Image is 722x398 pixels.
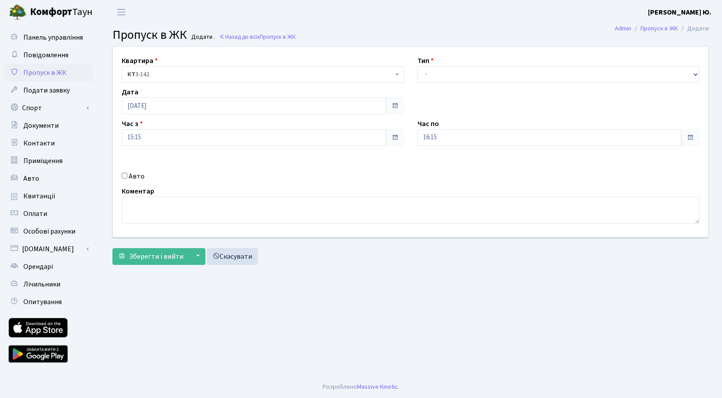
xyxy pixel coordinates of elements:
[417,119,439,129] label: Час по
[640,24,678,33] a: Пропуск в ЖК
[23,86,70,95] span: Подати заявку
[23,262,53,272] span: Орендарі
[648,7,711,17] b: [PERSON_NAME] Ю.
[9,4,26,21] img: logo.png
[4,275,93,293] a: Лічильники
[4,293,93,311] a: Опитування
[23,297,62,307] span: Опитування
[23,174,39,183] span: Авто
[4,240,93,258] a: [DOMAIN_NAME]
[23,279,60,289] span: Лічильники
[129,252,183,261] span: Зберегти і вийти
[122,186,154,197] label: Коментар
[260,33,296,41] span: Пропуск в ЖК
[4,99,93,117] a: Спорт
[323,382,399,392] div: Розроблено .
[4,170,93,187] a: Авто
[127,70,135,79] b: КТ
[4,29,93,46] a: Панель управління
[112,26,187,44] span: Пропуск в ЖК
[4,205,93,223] a: Оплати
[4,117,93,134] a: Документи
[4,258,93,275] a: Орендарі
[4,223,93,240] a: Особові рахунки
[648,7,711,18] a: [PERSON_NAME] Ю.
[23,33,83,42] span: Панель управління
[4,82,93,99] a: Подати заявку
[190,33,215,41] small: Додати .
[23,68,67,78] span: Пропуск в ЖК
[23,209,47,219] span: Оплати
[129,171,145,182] label: Авто
[23,227,75,236] span: Особові рахунки
[110,5,132,19] button: Переключити навігацію
[122,56,158,66] label: Квартира
[4,187,93,205] a: Квитанції
[417,56,434,66] label: Тип
[615,24,631,33] a: Admin
[23,50,68,60] span: Повідомлення
[4,46,93,64] a: Повідомлення
[4,134,93,152] a: Контакти
[23,121,59,130] span: Документи
[357,382,398,391] a: Massive Kinetic
[122,87,138,97] label: Дата
[122,66,404,83] span: <b>КТ</b>&nbsp;&nbsp;&nbsp;&nbsp;3-142
[207,248,258,265] a: Скасувати
[127,70,393,79] span: <b>КТ</b>&nbsp;&nbsp;&nbsp;&nbsp;3-142
[678,24,709,33] li: Додати
[4,64,93,82] a: Пропуск в ЖК
[23,138,55,148] span: Контакти
[4,152,93,170] a: Приміщення
[30,5,93,20] span: Таун
[219,33,296,41] a: Назад до всіхПропуск в ЖК
[602,19,722,38] nav: breadcrumb
[30,5,72,19] b: Комфорт
[122,119,143,129] label: Час з
[112,248,189,265] button: Зберегти і вийти
[23,191,56,201] span: Квитанції
[23,156,63,166] span: Приміщення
